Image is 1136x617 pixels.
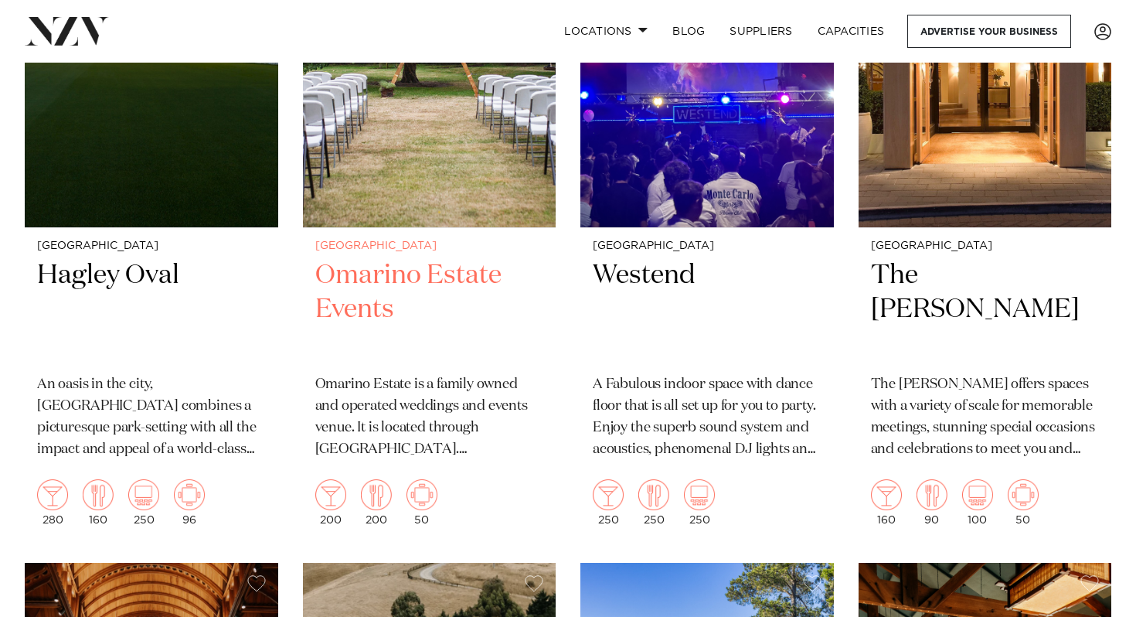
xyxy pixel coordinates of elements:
[638,479,669,510] img: dining.png
[1008,479,1039,526] div: 50
[593,374,821,461] p: A Fabulous indoor space with dance floor that is all set up for you to party. Enjoy the superb so...
[37,240,266,252] small: [GEOGRAPHIC_DATA]
[25,17,109,45] img: nzv-logo.png
[37,479,68,526] div: 280
[962,479,993,526] div: 100
[315,258,544,363] h2: Omarino Estate Events
[37,258,266,363] h2: Hagley Oval
[1008,479,1039,510] img: meeting.png
[871,240,1100,252] small: [GEOGRAPHIC_DATA]
[684,479,715,526] div: 250
[406,479,437,526] div: 50
[638,479,669,526] div: 250
[684,479,715,510] img: theatre.png
[871,479,902,510] img: cocktail.png
[917,479,947,510] img: dining.png
[717,15,804,48] a: SUPPLIERS
[128,479,159,526] div: 250
[361,479,392,526] div: 200
[805,15,897,48] a: Capacities
[552,15,660,48] a: Locations
[83,479,114,526] div: 160
[315,479,346,510] img: cocktail.png
[315,479,346,526] div: 200
[315,240,544,252] small: [GEOGRAPHIC_DATA]
[593,479,624,510] img: cocktail.png
[871,479,902,526] div: 160
[871,258,1100,363] h2: The [PERSON_NAME]
[37,479,68,510] img: cocktail.png
[917,479,947,526] div: 90
[37,374,266,461] p: An oasis in the city, [GEOGRAPHIC_DATA] combines a picturesque park-setting with all the impact a...
[593,258,821,363] h2: Westend
[128,479,159,510] img: theatre.png
[593,479,624,526] div: 250
[174,479,205,510] img: meeting.png
[406,479,437,510] img: meeting.png
[315,374,544,461] p: Omarino Estate is a family owned and operated weddings and events venue. It is located through [G...
[871,374,1100,461] p: The [PERSON_NAME] offers spaces with a variety of scale for memorable meetings, stunning special ...
[361,479,392,510] img: dining.png
[593,240,821,252] small: [GEOGRAPHIC_DATA]
[83,479,114,510] img: dining.png
[660,15,717,48] a: BLOG
[174,479,205,526] div: 96
[907,15,1071,48] a: Advertise your business
[962,479,993,510] img: theatre.png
